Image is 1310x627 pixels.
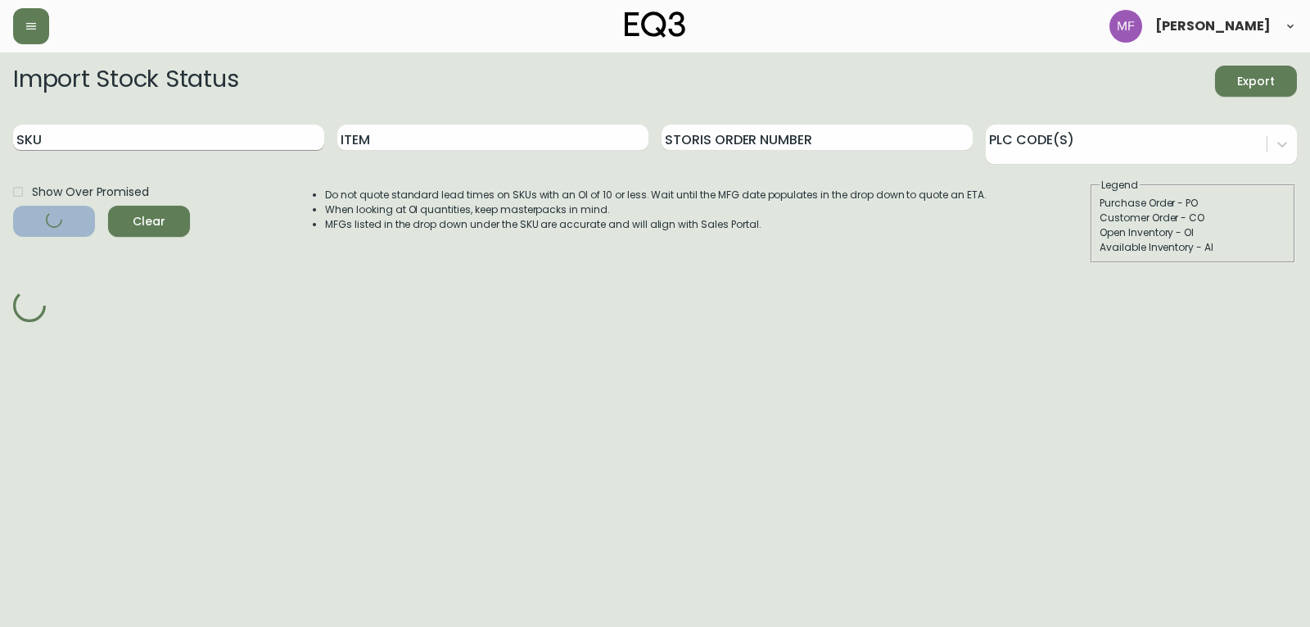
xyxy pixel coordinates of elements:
[1215,66,1297,97] button: Export
[1100,225,1286,240] div: Open Inventory - OI
[121,211,177,232] span: Clear
[1155,20,1271,33] span: [PERSON_NAME]
[32,184,149,201] span: Show Over Promised
[1100,178,1140,193] legend: Legend
[1100,211,1286,225] div: Customer Order - CO
[325,217,987,232] li: MFGs listed in the drop down under the SKU are accurate and will align with Sales Portal.
[13,66,238,97] h2: Import Stock Status
[1228,71,1284,92] span: Export
[1100,196,1286,211] div: Purchase Order - PO
[108,206,190,237] button: Clear
[1109,10,1142,43] img: 5fd4d8da6c6af95d0810e1fe9eb9239f
[1100,240,1286,255] div: Available Inventory - AI
[325,188,987,202] li: Do not quote standard lead times on SKUs with an OI of 10 or less. Wait until the MFG date popula...
[325,202,987,217] li: When looking at OI quantities, keep masterpacks in mind.
[625,11,685,38] img: logo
